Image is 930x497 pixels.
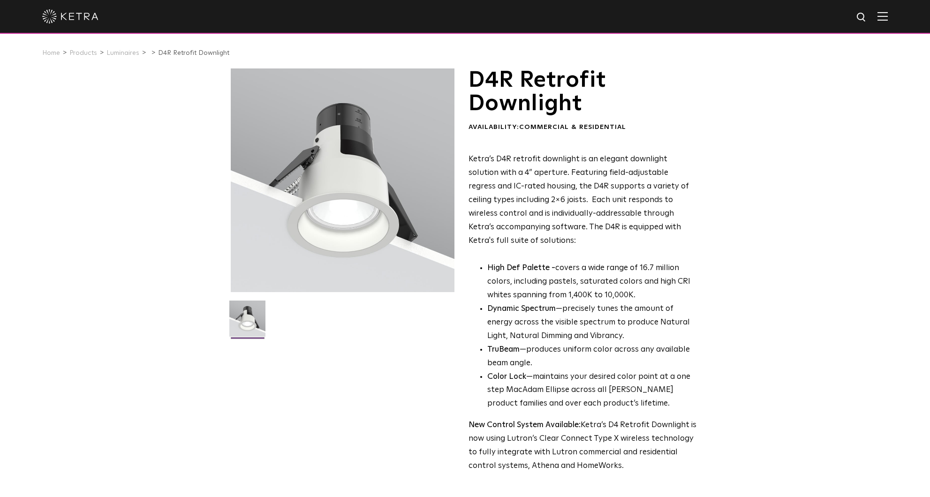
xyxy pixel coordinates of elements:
[106,50,139,56] a: Luminaires
[469,419,697,473] p: Ketra’s D4 Retrofit Downlight is now using Lutron’s Clear Connect Type X wireless technology to f...
[469,421,581,429] strong: New Control System Available:
[487,305,556,313] strong: Dynamic Spectrum
[487,264,555,272] strong: High Def Palette -
[856,12,868,23] img: search icon
[487,262,697,302] p: covers a wide range of 16.7 million colors, including pastels, saturated colors and high CRI whit...
[487,346,520,354] strong: TruBeam
[469,123,697,132] div: Availability:
[487,302,697,343] li: —precisely tunes the amount of energy across the visible spectrum to produce Natural Light, Natur...
[42,50,60,56] a: Home
[487,373,526,381] strong: Color Lock
[42,9,98,23] img: ketra-logo-2019-white
[519,124,626,130] span: Commercial & Residential
[229,301,265,344] img: D4R Retrofit Downlight
[469,153,697,248] p: Ketra’s D4R retrofit downlight is an elegant downlight solution with a 4” aperture. Featuring fie...
[487,370,697,411] li: —maintains your desired color point at a one step MacAdam Ellipse across all [PERSON_NAME] produc...
[69,50,97,56] a: Products
[487,343,697,370] li: —produces uniform color across any available beam angle.
[877,12,888,21] img: Hamburger%20Nav.svg
[469,68,697,116] h1: D4R Retrofit Downlight
[158,50,229,56] a: D4R Retrofit Downlight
